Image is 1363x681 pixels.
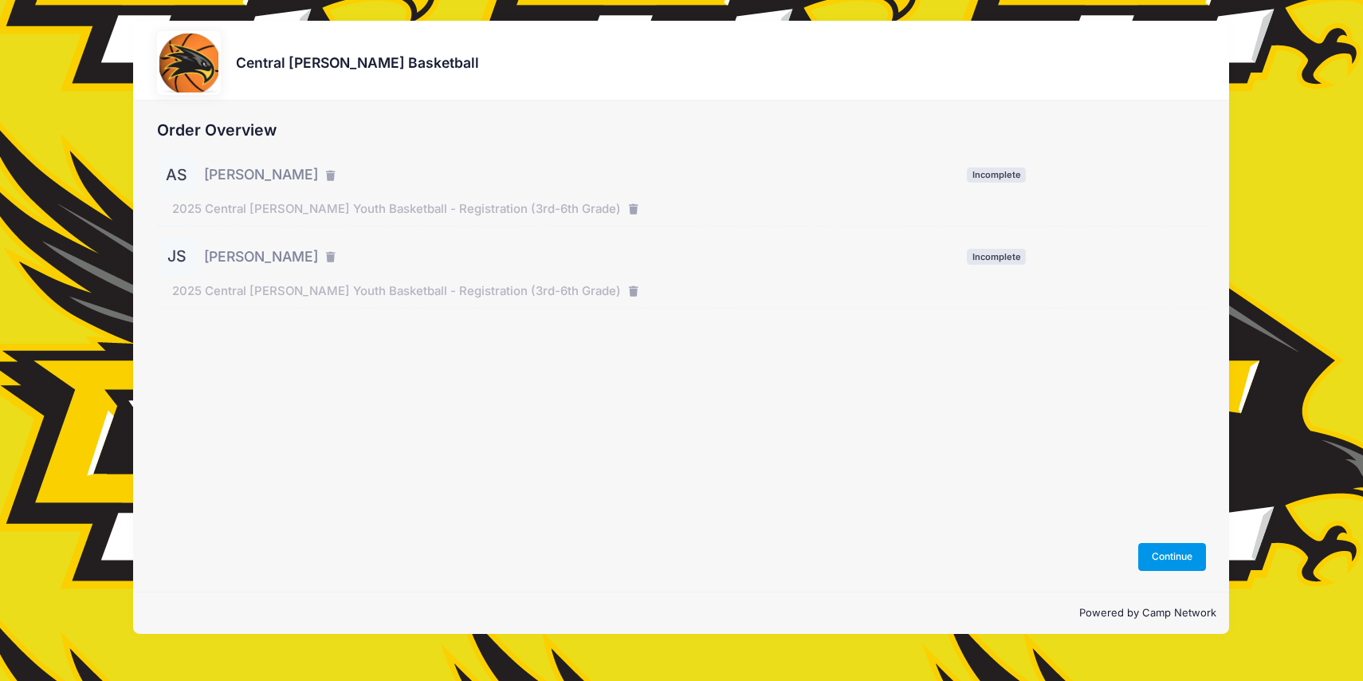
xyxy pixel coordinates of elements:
button: Continue [1138,543,1207,570]
h2: Order Overview [157,121,1207,140]
span: Incomplete [967,167,1026,183]
span: [PERSON_NAME] [204,246,318,267]
p: Powered by Camp Network [147,605,1217,621]
h3: Central [PERSON_NAME] Basketball [236,54,479,71]
span: 2025 Central [PERSON_NAME] Youth Basketball - Registration (3rd-6th Grade) [172,200,621,218]
span: [PERSON_NAME] [204,164,318,185]
span: 2025 Central [PERSON_NAME] Youth Basketball - Registration (3rd-6th Grade) [172,282,621,300]
span: Incomplete [967,249,1026,264]
div: AS [157,155,197,195]
div: JS [157,237,197,277]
